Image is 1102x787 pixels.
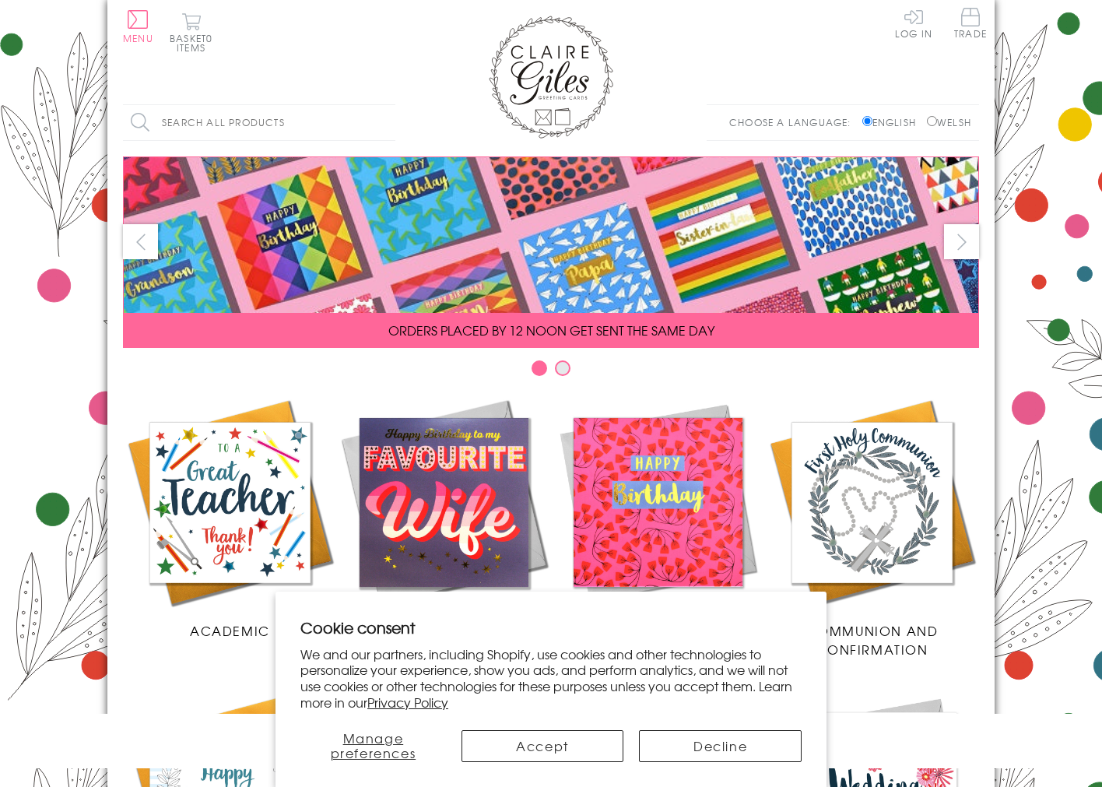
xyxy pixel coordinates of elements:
button: Carousel Page 1 (Current Slide) [532,360,547,376]
h2: Cookie consent [300,617,802,638]
span: Communion and Confirmation [806,621,939,659]
a: Communion and Confirmation [765,395,979,659]
span: Menu [123,31,153,45]
div: Carousel Pagination [123,360,979,384]
input: Search [380,105,395,140]
a: New Releases [337,395,551,640]
p: We and our partners, including Shopify, use cookies and other technologies to personalize your ex... [300,646,802,711]
span: ORDERS PLACED BY 12 NOON GET SENT THE SAME DAY [388,321,714,339]
button: Carousel Page 2 [555,360,570,376]
button: prev [123,224,158,259]
a: Trade [954,8,987,41]
span: Manage preferences [331,729,416,762]
button: Accept [462,730,624,762]
button: Menu [123,10,153,43]
a: Privacy Policy [367,693,448,711]
input: English [862,116,872,126]
button: Decline [639,730,802,762]
label: Welsh [927,115,971,129]
button: next [944,224,979,259]
button: Manage preferences [300,730,446,762]
p: Choose a language: [729,115,859,129]
a: Birthdays [551,395,765,640]
label: English [862,115,924,129]
a: Log In [895,8,932,38]
span: Trade [954,8,987,38]
input: Welsh [927,116,937,126]
button: Basket0 items [170,12,212,52]
input: Search all products [123,105,395,140]
img: Claire Giles Greetings Cards [489,16,613,139]
a: Academic [123,395,337,640]
span: Academic [190,621,270,640]
span: 0 items [177,31,212,54]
